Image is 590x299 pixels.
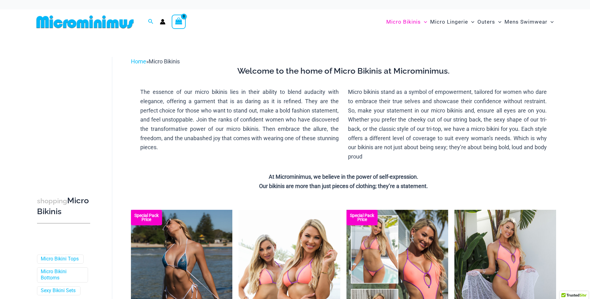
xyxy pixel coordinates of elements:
[172,15,186,29] a: View Shopping Cart, empty
[37,52,93,176] iframe: TrustedSite Certified
[348,87,547,161] p: Micro bikinis stand as a symbol of empowerment, tailored for women who dare to embrace their true...
[131,214,162,222] b: Special Pack Price
[131,58,146,65] a: Home
[259,183,428,189] strong: Our bikinis are more than just pieces of clothing; they’re a statement.
[149,58,180,65] span: Micro Bikinis
[429,12,476,31] a: Micro LingerieMenu ToggleMenu Toggle
[385,12,429,31] a: Micro BikinisMenu ToggleMenu Toggle
[384,11,556,32] nav: Site Navigation
[495,14,501,30] span: Menu Toggle
[430,14,468,30] span: Micro Lingerie
[140,87,339,152] p: The essence of our micro bikinis lies in their ability to blend audacity with elegance, offering ...
[41,269,83,282] a: Micro Bikini Bottoms
[421,14,427,30] span: Menu Toggle
[136,66,551,76] h3: Welcome to the home of Micro Bikinis at Microminimus.
[41,256,79,262] a: Micro Bikini Tops
[547,14,554,30] span: Menu Toggle
[160,19,165,25] a: Account icon link
[37,195,90,217] h3: Micro Bikinis
[504,14,547,30] span: Mens Swimwear
[269,173,418,180] strong: At Microminimus, we believe in the power of self-expression.
[477,14,495,30] span: Outers
[476,12,503,31] a: OutersMenu ToggleMenu Toggle
[41,287,76,294] a: Sexy Bikini Sets
[131,58,180,65] span: »
[468,14,474,30] span: Menu Toggle
[34,15,136,29] img: MM SHOP LOGO FLAT
[37,197,67,205] span: shopping
[503,12,555,31] a: Mens SwimwearMenu ToggleMenu Toggle
[386,14,421,30] span: Micro Bikinis
[148,18,154,26] a: Search icon link
[346,214,378,222] b: Special Pack Price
